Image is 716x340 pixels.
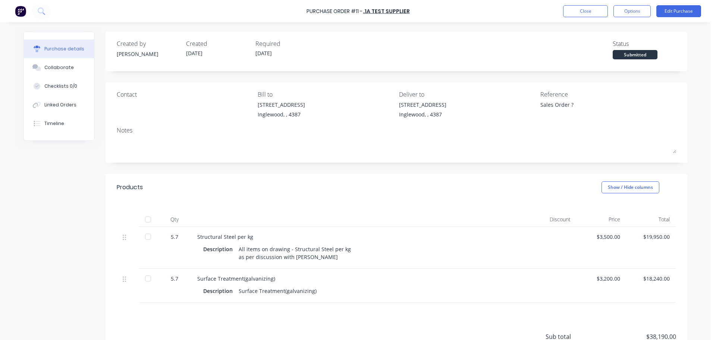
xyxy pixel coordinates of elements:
div: Inglewood, , 4387 [399,110,446,118]
div: Linked Orders [44,102,76,108]
div: $19,950.00 [632,233,670,241]
div: Checklists 0/0 [44,83,77,90]
button: Purchase details [24,40,94,58]
a: .1a Test Supplier [363,7,410,15]
div: 5.7 [164,233,185,241]
textarea: Sales Order ? [540,101,634,118]
div: Notes [117,126,676,135]
div: [STREET_ADDRESS] [399,101,446,109]
div: Surface Treatment(galvanizing) [197,275,521,283]
div: Products [117,183,143,192]
div: $3,500.00 [582,233,620,241]
button: Linked Orders [24,96,94,114]
div: Inglewood, , 4387 [258,110,305,118]
div: Created by [117,39,180,48]
div: [STREET_ADDRESS] [258,101,305,109]
div: Bill to [258,90,393,99]
div: [PERSON_NAME] [117,50,180,58]
button: Timeline [24,114,94,133]
div: Surface Treatment(galvanizing) [239,286,317,296]
button: Options [613,5,651,17]
div: Created [186,39,249,48]
div: Contact [117,90,252,99]
div: Description [203,244,239,255]
div: Submitted [613,50,657,59]
div: Description [203,286,239,296]
button: Edit Purchase [656,5,701,17]
div: 5.7 [164,275,185,283]
img: Factory [15,6,26,17]
div: Purchase details [44,46,84,52]
div: Status [613,39,676,48]
div: Collaborate [44,64,74,71]
button: Collaborate [24,58,94,77]
div: Purchase Order #11 - [307,7,362,15]
div: Reference [540,90,676,99]
div: $18,240.00 [632,275,670,283]
button: Show / Hide columns [602,181,659,193]
div: Price [577,212,626,227]
button: Checklists 0/0 [24,77,94,96]
div: Qty [158,212,191,227]
div: Timeline [44,120,64,127]
button: Close [563,5,608,17]
div: Total [626,212,676,227]
div: $3,200.00 [582,275,620,283]
div: Deliver to [399,90,535,99]
div: All items on drawing - Structural Steel per kg as per discussion with [PERSON_NAME] [239,244,351,262]
div: Structural Steel per kg [197,233,521,241]
div: Required [255,39,319,48]
div: Discount [527,212,577,227]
